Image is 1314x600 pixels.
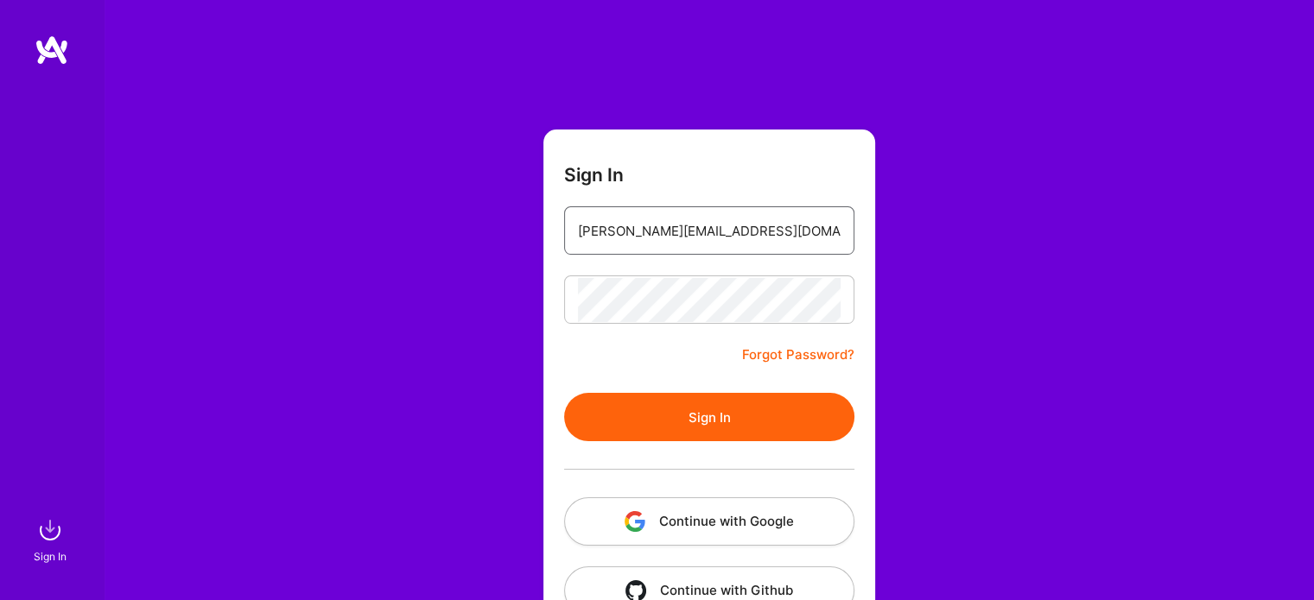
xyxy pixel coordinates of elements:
img: logo [35,35,69,66]
a: Forgot Password? [742,344,854,365]
button: Continue with Google [564,497,854,546]
img: sign in [33,513,67,547]
img: icon [625,511,645,532]
h3: Sign In [564,164,624,186]
input: Email... [578,209,841,253]
button: Sign In [564,393,854,441]
a: sign inSign In [36,513,67,565]
div: Sign In [34,547,67,565]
